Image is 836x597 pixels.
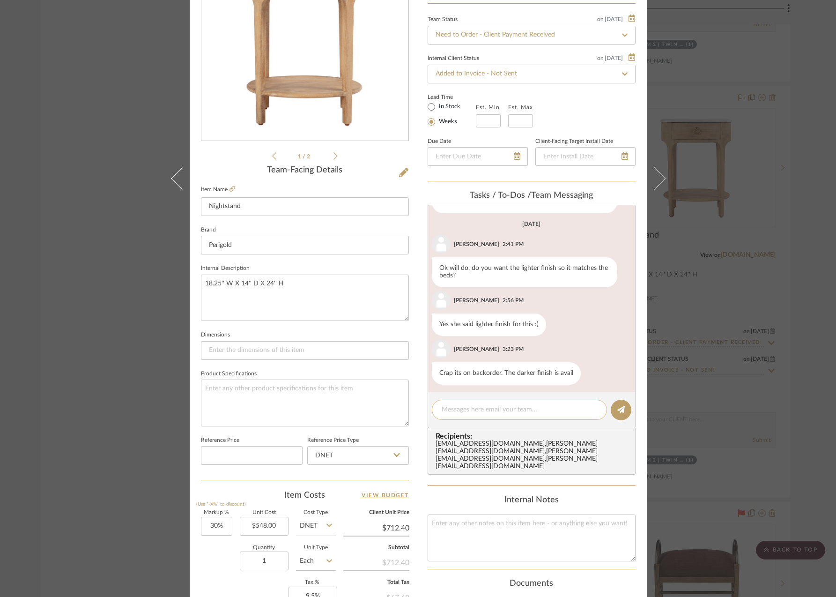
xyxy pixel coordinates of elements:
div: Team Status [428,17,458,22]
div: [PERSON_NAME] [454,296,499,305]
span: Tasks / To-Dos / [470,191,531,200]
div: [PERSON_NAME] [454,240,499,248]
label: Due Date [428,139,451,144]
label: Reference Price Type [307,438,359,443]
div: Team-Facing Details [201,165,409,176]
span: 1 [298,154,303,159]
div: 3:23 PM [503,345,524,353]
label: Brand [201,228,216,232]
span: [DATE] [604,16,624,22]
label: Unit Type [296,545,336,550]
label: Cost Type [296,510,336,515]
img: user_avatar.png [432,291,451,310]
div: [EMAIL_ADDRESS][DOMAIN_NAME] , [PERSON_NAME][EMAIL_ADDRESS][DOMAIN_NAME] , [PERSON_NAME][EMAIL_AD... [436,440,631,470]
div: Item Costs [201,490,409,501]
span: [DATE] [604,55,624,61]
label: Est. Max [508,104,533,111]
div: $712.40 [343,553,409,570]
label: Item Name [201,186,235,194]
label: Weeks [437,118,457,126]
div: Internal Notes [428,495,636,506]
label: Quantity [240,545,289,550]
input: Enter Item Name [201,197,409,216]
div: [PERSON_NAME] [454,345,499,353]
label: Subtotal [343,545,409,550]
input: Enter Brand [201,236,409,254]
div: Ok will do, do you want the lighter finish so it matches the beds? [432,257,617,287]
div: [DATE] [522,221,540,227]
a: View Budget [362,490,409,501]
label: Client Unit Price [343,510,409,515]
label: Lead Time [428,93,476,101]
span: / [303,154,307,159]
span: on [597,16,604,22]
label: Product Specifications [201,372,257,376]
label: Dimensions [201,333,230,337]
div: 2:41 PM [503,240,524,248]
div: Documents [428,579,636,589]
input: Enter Install Date [535,147,636,166]
input: Type to Search… [428,65,636,83]
img: user_avatar.png [432,340,451,358]
label: Unit Cost [240,510,289,515]
div: Yes she said lighter finish for this :) [432,313,546,336]
span: 2 [307,154,311,159]
input: Type to Search… [428,26,636,45]
input: Enter the dimensions of this item [201,341,409,360]
div: Crap its on backorder. The darker finish is avail [432,362,581,385]
label: Total Tax [343,580,409,585]
label: Internal Description [201,266,250,271]
label: Tax % [289,580,336,585]
label: In Stock [437,103,460,111]
div: 2:56 PM [503,296,524,305]
mat-radio-group: Select item type [428,101,476,127]
label: Reference Price [201,438,239,443]
div: team Messaging [428,191,636,201]
span: on [597,55,604,61]
label: Markup % [201,510,232,515]
span: Recipients: [436,432,631,440]
div: Internal Client Status [428,56,479,61]
input: Enter Due Date [428,147,528,166]
label: Est. Min [476,104,500,111]
img: user_avatar.png [432,235,451,254]
label: Client-Facing Target Install Date [535,139,613,144]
